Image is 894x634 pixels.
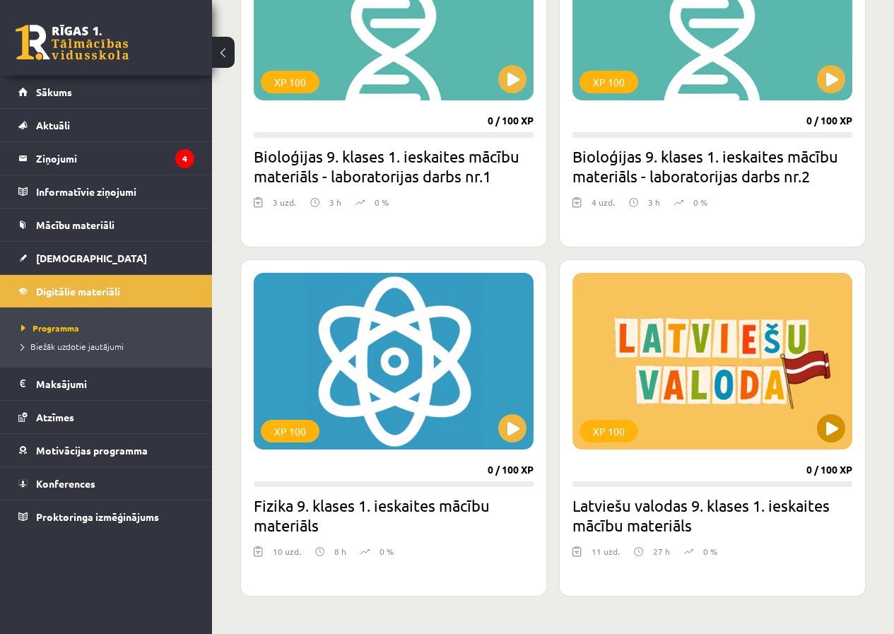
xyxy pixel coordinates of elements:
[18,275,194,307] a: Digitālie materiāli
[36,142,194,175] legend: Ziņojumi
[580,71,638,93] div: XP 100
[21,340,198,353] a: Biežāk uzdotie jautājumi
[580,420,638,442] div: XP 100
[273,545,301,566] div: 10 uzd.
[21,322,198,334] a: Programma
[18,142,194,175] a: Ziņojumi4
[273,196,296,217] div: 3 uzd.
[18,109,194,141] a: Aktuāli
[375,196,389,209] p: 0 %
[693,196,707,209] p: 0 %
[592,196,615,217] div: 4 uzd.
[36,444,148,457] span: Motivācijas programma
[18,368,194,400] a: Maksājumi
[18,242,194,274] a: [DEMOGRAPHIC_DATA]
[572,146,852,186] h2: Bioloģijas 9. klases 1. ieskaites mācību materiāls - laboratorijas darbs nr.2
[261,71,319,93] div: XP 100
[592,545,620,566] div: 11 uzd.
[36,368,194,400] legend: Maksājumi
[18,467,194,500] a: Konferences
[18,175,194,208] a: Informatīvie ziņojumi
[572,495,852,535] h2: Latviešu valodas 9. klases 1. ieskaites mācību materiāls
[36,119,70,131] span: Aktuāli
[36,510,159,523] span: Proktoringa izmēģinājums
[261,420,319,442] div: XP 100
[703,545,717,558] p: 0 %
[36,218,114,231] span: Mācību materiāli
[36,175,194,208] legend: Informatīvie ziņojumi
[18,209,194,241] a: Mācību materiāli
[36,252,147,264] span: [DEMOGRAPHIC_DATA]
[36,86,72,98] span: Sākums
[380,545,394,558] p: 0 %
[36,285,120,298] span: Digitālie materiāli
[36,411,74,423] span: Atzīmes
[16,25,129,60] a: Rīgas 1. Tālmācības vidusskola
[21,322,79,334] span: Programma
[18,76,194,108] a: Sākums
[653,545,670,558] p: 27 h
[254,495,534,535] h2: Fizika 9. klases 1. ieskaites mācību materiāls
[18,401,194,433] a: Atzīmes
[18,500,194,533] a: Proktoringa izmēģinājums
[18,434,194,466] a: Motivācijas programma
[175,149,194,168] i: 4
[334,545,346,558] p: 8 h
[329,196,341,209] p: 3 h
[36,477,95,490] span: Konferences
[254,146,534,186] h2: Bioloģijas 9. klases 1. ieskaites mācību materiāls - laboratorijas darbs nr.1
[21,341,124,352] span: Biežāk uzdotie jautājumi
[648,196,660,209] p: 3 h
